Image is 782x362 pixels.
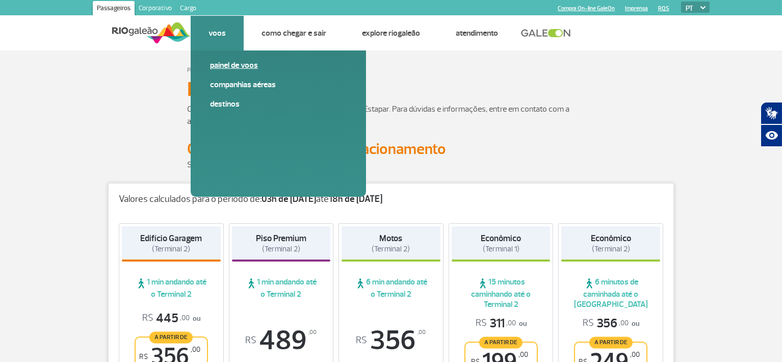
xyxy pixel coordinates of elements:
[187,159,595,171] p: Simule e compare as opções.
[452,277,551,309] span: 15 minutos caminhando até o Terminal 2
[379,233,402,244] strong: Motos
[372,244,410,254] span: (Terminal 2)
[262,244,300,254] span: (Terminal 2)
[356,335,367,346] sup: R$
[761,124,782,147] button: Abrir recursos assistivos.
[187,66,219,74] a: Página Inicial
[122,277,221,299] span: 1 min andando até o Terminal 2
[152,244,190,254] span: (Terminal 2)
[187,103,595,127] p: O estacionamento do RIOgaleão é administrado pela Estapar. Para dúvidas e informações, entre em c...
[481,233,521,244] strong: Econômico
[135,1,176,17] a: Corporativo
[232,277,331,299] span: 1 min andando até o Terminal 2
[342,327,440,354] span: 356
[142,311,190,326] span: 445
[558,5,615,12] a: Compra On-line GaleOn
[187,140,595,159] h2: Calculadora de Tarifa do Estacionamento
[483,244,519,254] span: (Terminal 1)
[583,316,639,331] p: ou
[210,60,347,71] a: Painel de voos
[591,233,631,244] strong: Econômico
[592,244,630,254] span: (Terminal 2)
[119,194,663,205] p: Valores calculados para o período de: até
[630,350,640,359] sup: ,00
[142,311,200,326] p: ou
[139,352,148,361] sup: R$
[476,316,527,331] p: ou
[625,5,648,12] a: Imprensa
[191,345,200,354] sup: ,00
[210,79,347,90] a: Companhias Aéreas
[262,28,326,38] a: Como chegar e sair
[658,5,669,12] a: RQS
[329,193,382,205] strong: 18h de [DATE]
[93,1,135,17] a: Passageiros
[187,81,595,98] h1: Estacionamento
[479,337,523,348] span: A partir de
[256,233,306,244] strong: Piso Premium
[245,335,256,346] sup: R$
[362,28,420,38] a: Explore RIOgaleão
[210,98,347,110] a: Destinos
[308,327,317,338] sup: ,00
[476,316,516,331] span: 311
[589,337,633,348] span: A partir de
[208,28,226,38] a: Voos
[456,28,498,38] a: Atendimento
[583,316,629,331] span: 356
[761,102,782,124] button: Abrir tradutor de língua de sinais.
[561,277,660,309] span: 6 minutos de caminhada até o [GEOGRAPHIC_DATA]
[518,350,528,359] sup: ,00
[149,331,193,343] span: A partir de
[140,233,202,244] strong: Edifício Garagem
[232,327,331,354] span: 489
[262,193,316,205] strong: 03h de [DATE]
[761,102,782,147] div: Plugin de acessibilidade da Hand Talk.
[176,1,200,17] a: Cargo
[418,327,426,338] sup: ,00
[342,277,440,299] span: 6 min andando até o Terminal 2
